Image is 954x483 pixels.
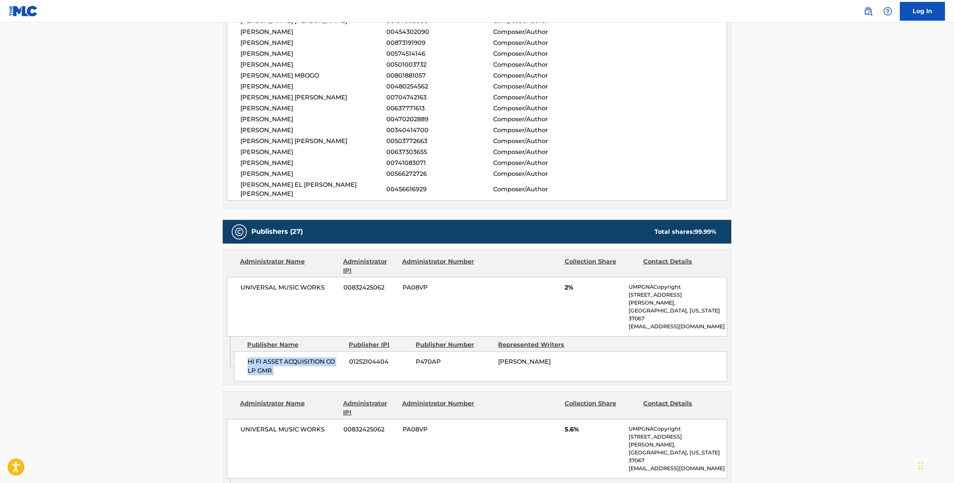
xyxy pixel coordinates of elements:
span: 00501003732 [386,60,493,69]
span: 00470202889 [386,115,493,124]
span: HI FI ASSET ACQUISITION CO LP GMR [248,357,343,375]
span: [PERSON_NAME] [PERSON_NAME] [240,93,386,102]
span: 2% [565,283,623,292]
span: Composer/Author [493,169,591,178]
span: Composer/Author [493,115,591,124]
span: Composer/Author [493,49,591,58]
a: Public Search [861,4,876,19]
p: [GEOGRAPHIC_DATA], [US_STATE] 37067 [629,307,727,323]
span: Composer/Author [493,126,591,135]
div: Administrator Number [402,399,475,417]
span: 00637303655 [386,148,493,157]
span: Composer/Author [493,82,591,91]
span: [PERSON_NAME] EL [PERSON_NAME] [PERSON_NAME] [240,180,386,198]
span: 00456616929 [386,185,493,194]
span: 00574514146 [386,49,493,58]
span: [PERSON_NAME] [240,60,386,69]
div: Administrator IPI [343,257,396,275]
span: [PERSON_NAME] [240,115,386,124]
div: Contact Details [643,399,716,417]
span: Composer/Author [493,137,591,146]
span: [PERSON_NAME] MBOGO [240,71,386,80]
span: 00741083071 [386,158,493,168]
p: [EMAIL_ADDRESS][DOMAIN_NAME] [629,323,727,331]
p: [STREET_ADDRESS][PERSON_NAME], [629,433,727,449]
img: help [883,7,892,16]
span: Composer/Author [493,38,591,47]
iframe: Chat Widget [916,447,954,483]
span: [PERSON_NAME] [240,126,386,135]
div: Publisher Number [416,340,492,349]
span: 00454302090 [386,27,493,37]
span: Composer/Author [493,27,591,37]
span: 99.99 % [694,228,716,235]
div: Help [880,4,895,19]
div: Represented Writers [498,340,575,349]
p: [GEOGRAPHIC_DATA], [US_STATE] 37067 [629,449,727,465]
span: Composer/Author [493,158,591,168]
span: 01252104404 [349,357,410,366]
span: P470AP [416,357,492,366]
span: [PERSON_NAME] [240,49,386,58]
img: Publishers [235,227,244,236]
span: Composer/Author [493,93,591,102]
p: [EMAIL_ADDRESS][DOMAIN_NAME] [629,465,727,472]
img: MLC Logo [9,6,38,17]
div: Administrator Name [240,399,337,417]
span: 00801881057 [386,71,493,80]
span: 00873191909 [386,38,493,47]
span: 00503772663 [386,137,493,146]
span: 00832425062 [343,283,397,292]
span: 00832425062 [343,425,397,434]
div: Contact Details [643,257,716,275]
span: [PERSON_NAME] [PERSON_NAME] [240,137,386,146]
span: Composer/Author [493,71,591,80]
span: Composer/Author [493,60,591,69]
span: [PERSON_NAME] [240,104,386,113]
div: Drag [919,454,923,477]
p: UMPGNACopyright [629,425,727,433]
span: 00340414700 [386,126,493,135]
span: 5.6% [565,425,623,434]
p: UMPGNACopyright [629,283,727,291]
span: [PERSON_NAME] [240,82,386,91]
span: [PERSON_NAME] [240,38,386,47]
span: [PERSON_NAME] [240,148,386,157]
div: Total shares: [655,227,716,236]
div: Administrator IPI [343,399,396,417]
div: Collection Share [565,399,638,417]
span: [PERSON_NAME] [240,27,386,37]
span: [PERSON_NAME] [498,358,551,365]
span: 00566272726 [386,169,493,178]
div: Publisher IPI [349,340,410,349]
a: Log In [900,2,945,21]
div: Administrator Name [240,257,337,275]
span: UNIVERSAL MUSIC WORKS [240,425,338,434]
span: 00480254562 [386,82,493,91]
div: Administrator Number [402,257,475,275]
span: UNIVERSAL MUSIC WORKS [240,283,338,292]
div: Collection Share [565,257,638,275]
span: PA08VP [403,283,475,292]
div: Publisher Name [247,340,343,349]
span: [PERSON_NAME] [240,169,386,178]
span: Composer/Author [493,185,591,194]
h5: Publishers (27) [251,227,303,236]
img: search [864,7,873,16]
span: PA08VP [403,425,475,434]
span: Composer/Author [493,104,591,113]
span: [PERSON_NAME] [240,158,386,168]
p: [STREET_ADDRESS][PERSON_NAME], [629,291,727,307]
span: 00704742163 [386,93,493,102]
span: 00637771613 [386,104,493,113]
span: Composer/Author [493,148,591,157]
